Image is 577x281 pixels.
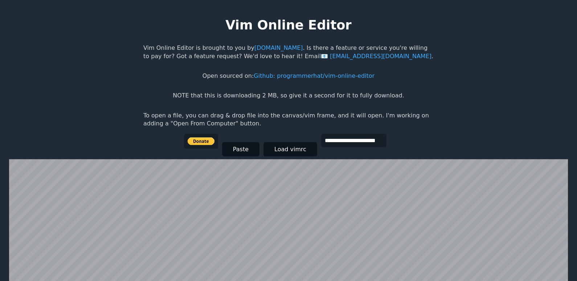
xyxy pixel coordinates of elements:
[202,72,375,80] p: Open sourced on:
[321,53,431,60] a: [EMAIL_ADDRESS][DOMAIN_NAME]
[143,44,434,60] p: Vim Online Editor is brought to you by . Is there a feature or service you're willing to pay for?...
[263,142,317,156] button: Load vimrc
[254,72,375,79] a: Github: programmerhat/vim-online-editor
[222,142,259,156] button: Paste
[225,16,351,34] h1: Vim Online Editor
[143,112,434,128] p: To open a file, you can drag & drop file into the canvas/vim frame, and it will open. I'm working...
[254,44,303,51] a: [DOMAIN_NAME]
[173,92,404,100] p: NOTE that this is downloading 2 MB, so give it a second for it to fully download.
